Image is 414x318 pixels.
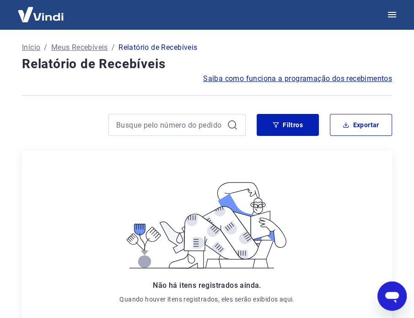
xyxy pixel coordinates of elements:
[22,55,392,73] h4: Relatório de Recebíveis
[203,73,392,84] a: Saiba como funciona a programação dos recebimentos
[153,281,261,290] span: Não há itens registrados ainda.
[377,281,407,311] iframe: Botão para abrir a janela de mensagens, conversa em andamento
[51,42,108,53] a: Meus Recebíveis
[330,114,392,136] button: Exportar
[116,118,223,132] input: Busque pelo número do pedido
[22,42,40,53] a: Início
[257,114,319,136] button: Filtros
[112,42,115,53] p: /
[11,0,70,28] img: Vindi
[44,42,47,53] p: /
[119,295,294,304] p: Quando houver itens registrados, eles serão exibidos aqui.
[118,42,197,53] p: Relatório de Recebíveis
